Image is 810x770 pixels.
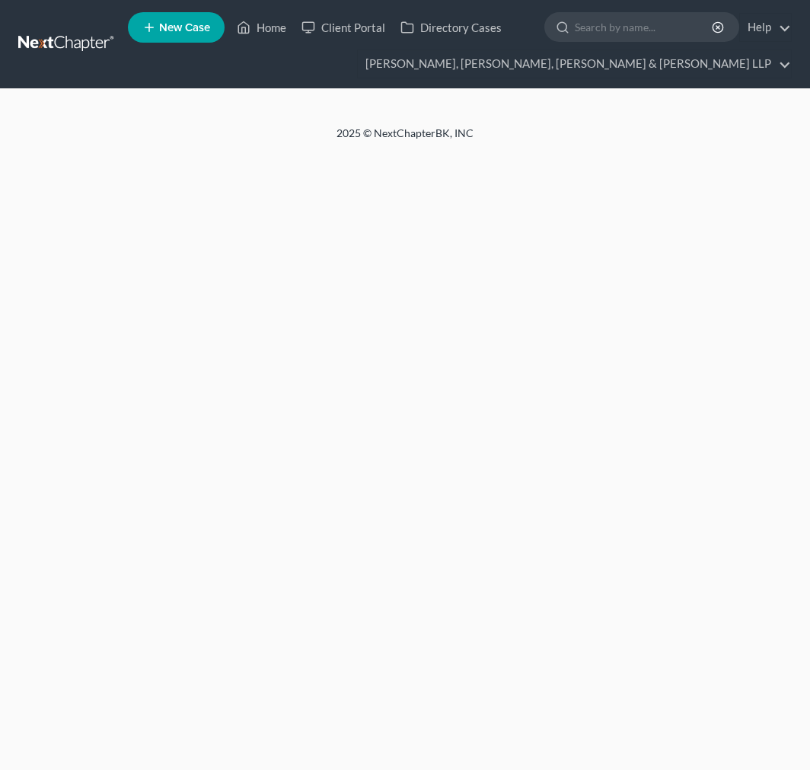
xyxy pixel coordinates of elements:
[358,50,791,78] a: [PERSON_NAME], [PERSON_NAME], [PERSON_NAME] & [PERSON_NAME] LLP
[740,14,791,41] a: Help
[294,14,393,41] a: Client Portal
[159,22,210,34] span: New Case
[575,13,714,41] input: Search by name...
[393,14,509,41] a: Directory Cases
[229,14,294,41] a: Home
[40,126,770,153] div: 2025 © NextChapterBK, INC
